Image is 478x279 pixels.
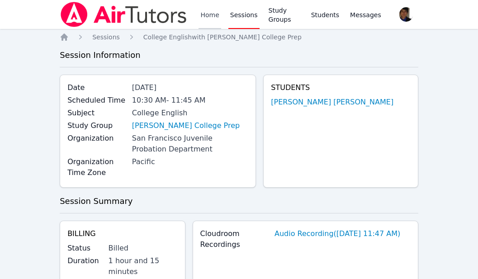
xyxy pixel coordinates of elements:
h3: Session Information [60,49,418,61]
a: [PERSON_NAME] College Prep [132,120,240,131]
div: 1 hour and 15 minutes [109,255,178,277]
div: College English [132,108,248,118]
label: Organization [67,133,127,144]
label: Cloudroom Recordings [200,228,269,250]
label: Status [67,243,103,254]
h4: Students [271,82,411,93]
label: Study Group [67,120,127,131]
label: Organization Time Zone [67,156,127,178]
label: Subject [67,108,127,118]
div: [DATE] [132,82,248,93]
label: Date [67,82,127,93]
img: Air Tutors [60,2,188,27]
a: [PERSON_NAME] [PERSON_NAME] [271,97,393,108]
a: Audio Recording([DATE] 11:47 AM) [274,228,400,239]
a: Sessions [92,33,120,42]
div: San Francisco Juvenile Probation Department [132,133,248,155]
span: Messages [350,10,381,19]
span: College English with [PERSON_NAME] College Prep [143,33,302,41]
span: Sessions [92,33,120,41]
label: Scheduled Time [67,95,127,106]
label: Duration [67,255,103,266]
a: College Englishwith [PERSON_NAME] College Prep [143,33,302,42]
div: 10:30 AM - 11:45 AM [132,95,248,106]
h3: Session Summary [60,195,418,208]
h4: Billing [67,228,177,239]
div: Pacific [132,156,248,167]
nav: Breadcrumb [60,33,418,42]
div: Billed [109,243,178,254]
